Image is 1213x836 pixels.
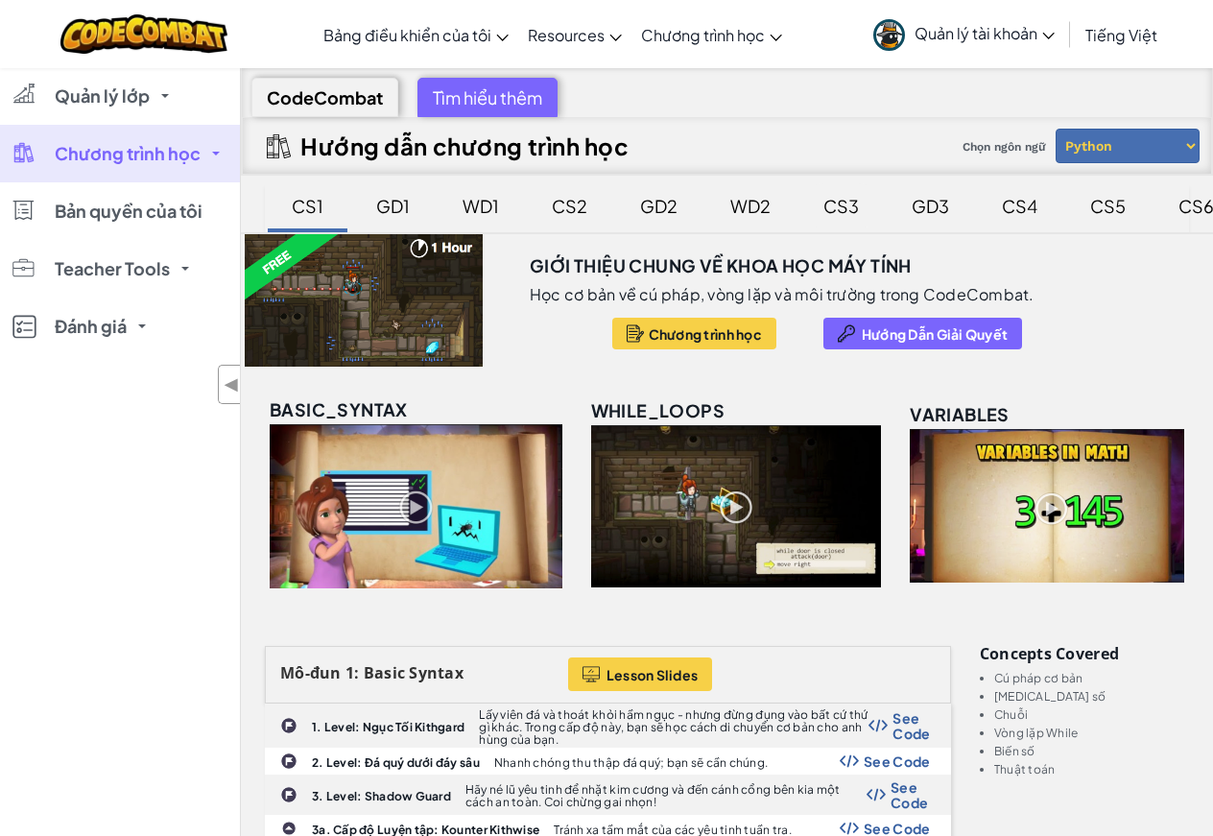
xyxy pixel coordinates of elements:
[641,25,765,45] span: Chương trình học
[280,662,342,683] span: Mô-đun
[281,821,297,836] img: IconPracticeLevel.svg
[864,821,931,836] span: See Code
[910,403,1010,425] span: variables
[631,9,792,60] a: Chương trình học
[892,183,968,228] div: GD3
[357,183,429,228] div: GD1
[983,183,1057,228] div: CS4
[568,657,713,691] button: Lesson Slides
[60,14,228,54] img: CodeCombat logo
[417,78,558,117] div: Tìm hiểu thêm
[530,251,912,280] h3: Giới thiệu chung về Khoa học máy tính
[465,783,867,808] p: Hãy né lũ yêu tinh để nhặt kim cương và đến cánh cổng bên kia một cách an toàn. Coi chừng gai nhọn!
[840,822,859,835] img: Show Code Logo
[280,717,297,734] img: IconChallengeLevel.svg
[280,752,297,770] img: IconChallengeLevel.svg
[994,708,1189,721] li: Chuỗi
[265,775,951,815] a: 3. Level: Shadow Guard Hãy né lũ yêu tinh để nhặt kim cương và đến cánh cổng bên kia một cách an ...
[955,132,1053,161] span: Chọn ngôn ngữ
[55,87,150,105] span: Quản lý lớp
[804,183,878,228] div: CS3
[862,326,1008,342] span: Hướng Dẫn Giải Quyết
[1071,183,1145,228] div: CS5
[823,318,1022,349] button: Hướng Dẫn Giải Quyết
[994,763,1189,776] li: Thuật toán
[55,203,202,220] span: Bản quyền của tôi
[270,398,408,420] span: basic_syntax
[915,23,1055,43] span: Quản lý tài khoản
[1085,25,1157,45] span: Tiếng Việt
[864,4,1064,64] a: Quản lý tài khoản
[873,19,905,51] img: avatar
[314,9,518,60] a: Bảng điều khiển của tôi
[528,25,605,45] span: Resources
[345,662,360,683] span: 1:
[864,753,931,769] span: See Code
[224,370,240,398] span: ◀
[711,183,790,228] div: WD2
[530,285,1035,304] p: Học cơ bản về cú pháp, vòng lặp và môi trường trong CodeCombat.
[621,183,697,228] div: GD2
[323,25,491,45] span: Bảng điều khiển của tôi
[312,720,464,734] b: 1. Level: Ngục Tối Kithgard
[891,779,931,810] span: See Code
[251,78,398,117] div: CodeCombat
[840,754,859,768] img: Show Code Logo
[591,425,882,587] img: while_loops_unlocked.png
[265,704,951,748] a: 1. Level: Ngục Tối Kithgard Lấy viên đá và thoát khỏi hầm ngục - nhưng đừng đụng vào bất cứ thứ g...
[312,755,480,770] b: 2. Level: Đá quý dưới đáy sâu
[312,789,451,803] b: 3. Level: Shadow Guard
[518,9,631,60] a: Resources
[994,690,1189,703] li: [MEDICAL_DATA] số
[867,788,886,801] img: Show Code Logo
[55,260,170,277] span: Teacher Tools
[479,708,868,746] p: Lấy viên đá và thoát khỏi hầm ngục - nhưng đừng đụng vào bất cứ thứ gì khác. Trong cấp độ này, bạ...
[554,824,792,836] p: Tránh xa tầm mắt của các yêu tinh tuần tra.
[265,748,951,775] a: 2. Level: Đá quý dưới đáy sâu Nhanh chóng thu thập đá quý; bạn sẽ cần chúng. Show Code Logo See Code
[994,727,1189,739] li: Vòng lặp While
[364,662,464,683] span: Basic Syntax
[55,145,201,162] span: Chương trình học
[270,424,562,588] img: basic_syntax_unlocked.png
[994,672,1189,684] li: Cú pháp cơ bản
[980,646,1189,662] h3: Concepts covered
[494,756,768,769] p: Nhanh chóng thu thập đá quý; bạn sẽ cần chúng.
[280,786,297,803] img: IconChallengeLevel.svg
[1076,9,1167,60] a: Tiếng Việt
[591,399,725,421] span: while_loops
[533,183,606,228] div: CS2
[443,183,518,228] div: WD1
[994,745,1189,757] li: Biến số
[273,183,343,228] div: CS1
[55,318,127,335] span: Đánh giá
[910,429,1184,583] img: variables_unlocked.png
[868,719,888,732] img: Show Code Logo
[300,132,630,159] h2: Hướng dẫn chương trình học
[267,134,291,158] img: IconCurriculumGuide.svg
[649,326,762,342] span: Chương trình học
[892,710,930,741] span: See Code
[612,318,776,349] button: Chương trình học
[606,667,699,682] span: Lesson Slides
